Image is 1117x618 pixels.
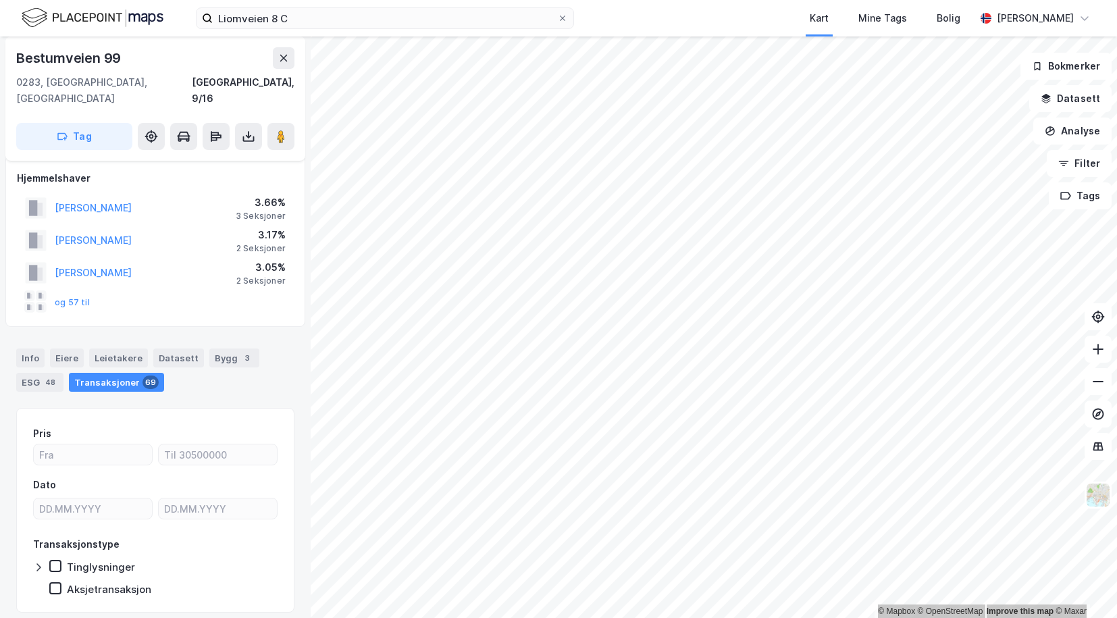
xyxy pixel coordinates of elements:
button: Bokmerker [1020,53,1112,80]
div: Transaksjoner [69,373,164,392]
input: Til 30500000 [159,444,277,465]
div: 3.66% [236,195,286,211]
button: Tags [1049,182,1112,209]
div: Aksjetransaksjon [67,583,151,596]
div: 3 [240,351,254,365]
div: 3 Seksjoner [236,211,286,222]
div: ESG [16,373,63,392]
div: 48 [43,376,58,389]
div: Pris [33,426,51,442]
div: [PERSON_NAME] [997,10,1074,26]
input: DD.MM.YYYY [159,498,277,519]
div: Bestumveien 99 [16,47,124,69]
div: Bygg [209,349,259,367]
img: Z [1085,482,1111,508]
button: Datasett [1029,85,1112,112]
div: Mine Tags [858,10,907,26]
div: Dato [33,477,56,493]
iframe: Chat Widget [1049,553,1117,618]
div: 0283, [GEOGRAPHIC_DATA], [GEOGRAPHIC_DATA] [16,74,192,107]
div: Datasett [153,349,204,367]
input: Fra [34,444,152,465]
a: Mapbox [878,607,915,616]
div: 3.05% [236,259,286,276]
div: Kart [810,10,829,26]
div: 2 Seksjoner [236,276,286,286]
img: logo.f888ab2527a4732fd821a326f86c7f29.svg [22,6,163,30]
a: Improve this map [987,607,1054,616]
button: Filter [1047,150,1112,177]
input: DD.MM.YYYY [34,498,152,519]
div: [GEOGRAPHIC_DATA], 9/16 [192,74,294,107]
button: Analyse [1033,118,1112,145]
div: 2 Seksjoner [236,243,286,254]
div: Hjemmelshaver [17,170,294,186]
div: 3.17% [236,227,286,243]
a: OpenStreetMap [918,607,983,616]
div: 69 [142,376,159,389]
div: Eiere [50,349,84,367]
div: Bolig [937,10,960,26]
div: Transaksjonstype [33,536,120,552]
div: Info [16,349,45,367]
button: Tag [16,123,132,150]
input: Søk på adresse, matrikkel, gårdeiere, leietakere eller personer [213,8,557,28]
div: Tinglysninger [67,561,135,573]
div: Leietakere [89,349,148,367]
